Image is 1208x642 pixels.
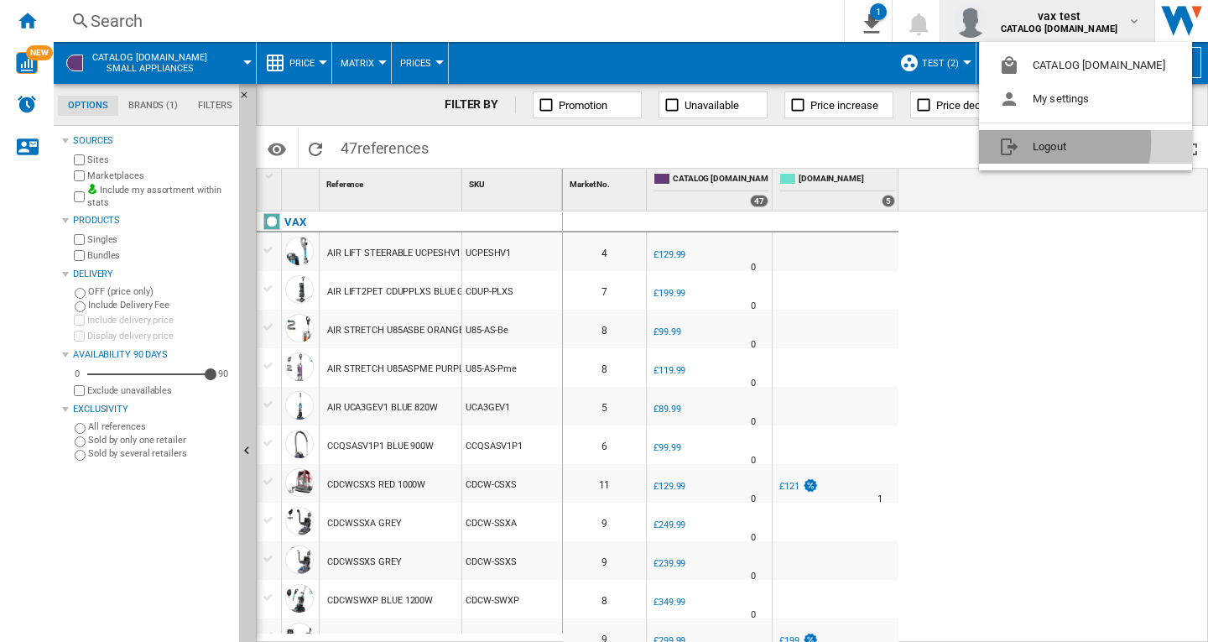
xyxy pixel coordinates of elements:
button: Logout [979,130,1192,164]
button: CATALOG [DOMAIN_NAME] [979,49,1192,82]
button: My settings [979,82,1192,116]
